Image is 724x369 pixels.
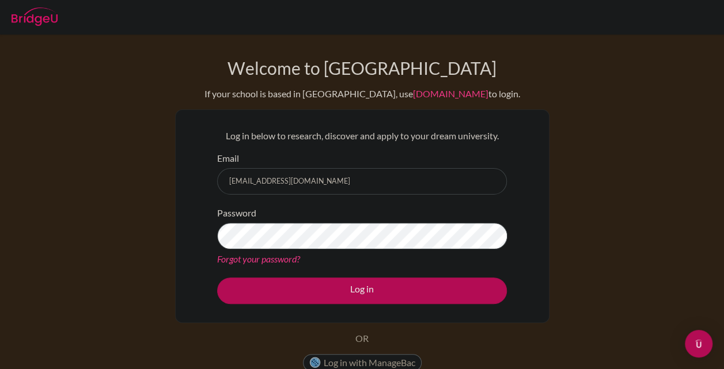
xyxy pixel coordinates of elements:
[413,88,488,99] a: [DOMAIN_NAME]
[228,58,496,78] h1: Welcome to [GEOGRAPHIC_DATA]
[204,87,520,101] div: If your school is based in [GEOGRAPHIC_DATA], use to login.
[217,253,300,264] a: Forgot your password?
[217,129,507,143] p: Log in below to research, discover and apply to your dream university.
[217,151,239,165] label: Email
[685,330,712,357] div: Open Intercom Messenger
[217,206,256,220] label: Password
[12,7,58,26] img: Bridge-U
[355,332,369,345] p: OR
[217,277,507,304] button: Log in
